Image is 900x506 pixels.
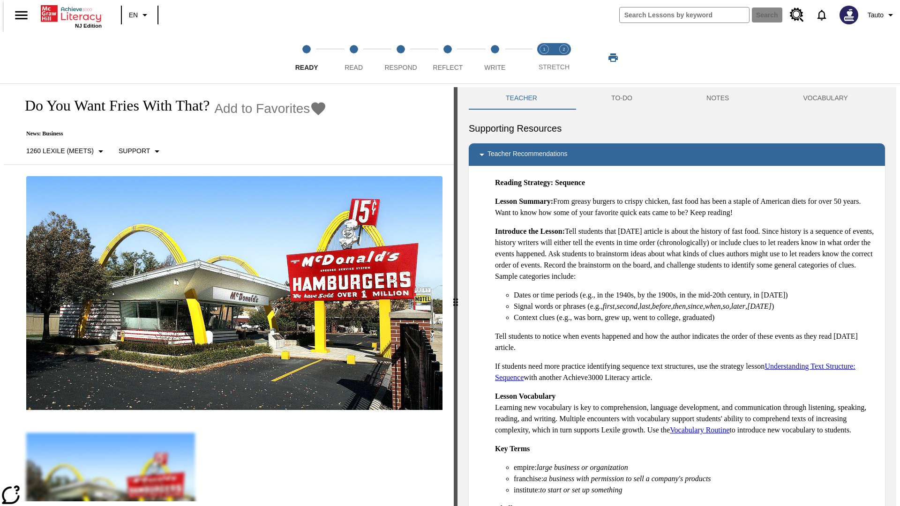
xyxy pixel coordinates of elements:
div: Home [41,3,102,29]
p: Tell students that [DATE] article is about the history of fast food. Since history is a sequence ... [495,226,877,282]
span: Write [484,64,505,71]
a: Understanding Text Structure: Sequence [495,362,855,381]
span: Ready [295,64,318,71]
button: Reflect step 4 of 5 [420,32,475,83]
strong: Reading Strategy: [495,179,553,186]
strong: Lesson Summary: [495,197,553,205]
button: TO-DO [574,87,669,110]
button: Write step 5 of 5 [468,32,522,83]
p: If students need more practice identifying sequence text structures, use the strategy lesson with... [495,361,877,383]
li: Signal words or phrases (e.g., , , , , , , , , , ) [514,301,877,312]
button: Read step 2 of 5 [326,32,381,83]
a: Notifications [810,3,834,27]
em: [DATE] [747,302,772,310]
em: so [723,302,729,310]
h6: Supporting Resources [469,121,885,136]
button: Scaffolds, Support [115,143,166,160]
text: 2 [562,47,565,52]
em: last [639,302,650,310]
button: Profile/Settings [864,7,900,23]
a: Vocabulary Routine [670,426,729,434]
button: Open side menu [7,1,35,29]
em: before [652,302,671,310]
button: Respond step 3 of 5 [374,32,428,83]
div: activity [457,87,896,506]
span: Respond [384,64,417,71]
img: Avatar [840,6,858,24]
li: empire: [514,462,877,473]
input: search field [620,7,749,22]
span: NJ Edition [75,23,102,29]
span: Tauto [868,10,884,20]
em: when [705,302,721,310]
em: large business or organization [537,463,628,471]
p: From greasy burgers to crispy chicken, fast food has been a staple of American diets for over 50 ... [495,196,877,218]
button: Select Lexile, 1260 Lexile (Meets) [22,143,110,160]
span: EN [129,10,138,20]
span: Reflect [433,64,463,71]
button: Teacher [469,87,574,110]
strong: Introduce the Lesson: [495,227,565,235]
em: later [731,302,745,310]
em: since [688,302,703,310]
p: Tell students to notice when events happened and how the author indicates the order of these even... [495,331,877,353]
div: Press Enter or Spacebar and then press right and left arrow keys to move the slider [454,87,457,506]
li: Context clues (e.g., was born, grew up, went to college, graduated) [514,312,877,323]
div: reading [4,87,454,501]
span: STRETCH [539,63,570,71]
strong: Lesson Vocabulary [495,392,555,400]
em: a business with permission to sell a company's products [543,475,711,483]
strong: Sequence [555,179,585,186]
h1: Do You Want Fries With That? [15,97,210,114]
text: 1 [543,47,545,52]
p: Support [119,146,150,156]
button: VOCABULARY [766,87,885,110]
span: Read [345,64,363,71]
span: Add to Favorites [214,101,310,116]
li: institute: [514,484,877,496]
div: Teacher Recommendations [469,143,885,166]
em: first [603,302,615,310]
button: Stretch Respond step 2 of 2 [550,32,577,83]
button: Add to Favorites - Do You Want Fries With That? [214,100,327,117]
button: Stretch Read step 1 of 2 [531,32,558,83]
button: Select a new avatar [834,3,864,27]
em: second [617,302,637,310]
button: Language: EN, Select a language [125,7,155,23]
button: Ready step 1 of 5 [279,32,334,83]
button: NOTES [669,87,766,110]
p: Teacher Recommendations [487,149,567,160]
em: to start or set up something [540,486,622,494]
a: Resource Center, Will open in new tab [784,2,810,28]
em: then [673,302,686,310]
p: Learning new vocabulary is key to comprehension, language development, and communication through ... [495,391,877,436]
div: Instructional Panel Tabs [469,87,885,110]
p: News: Business [15,130,327,137]
li: Dates or time periods (e.g., in the 1940s, by the 1900s, in the mid-20th century, in [DATE]) [514,290,877,301]
p: 1260 Lexile (Meets) [26,146,94,156]
strong: Key Terms [495,445,530,453]
button: Print [598,49,628,66]
li: franchise: [514,473,877,484]
img: One of the first McDonald's stores, with the iconic red sign and golden arches. [26,176,442,410]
